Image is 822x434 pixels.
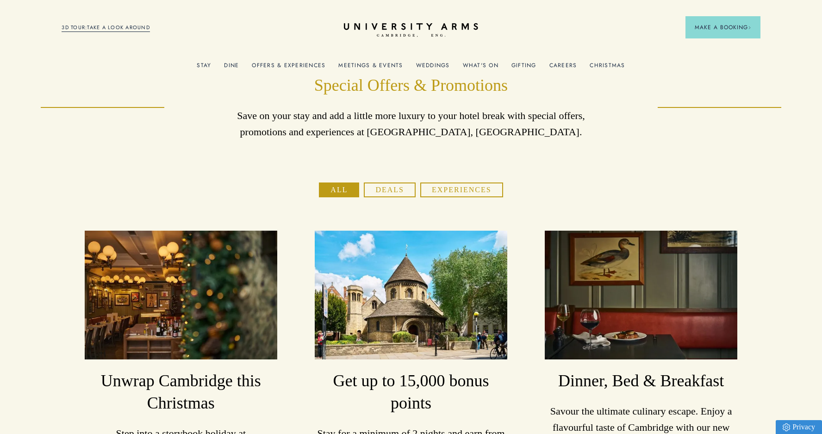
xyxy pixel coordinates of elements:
h3: Unwrap Cambridge this Christmas [85,370,278,415]
img: Privacy [783,423,790,431]
a: Gifting [511,62,536,74]
a: Careers [549,62,577,74]
span: Make a Booking [695,23,751,31]
a: Offers & Experiences [252,62,325,74]
a: Christmas [590,62,625,74]
h3: Dinner, Bed & Breakfast [545,370,738,392]
img: image-a84cd6be42fa7fc105742933f10646be5f14c709-3000x2000-jpg [545,231,738,359]
h1: Special Offers & Promotions [226,75,596,97]
img: image-a169143ac3192f8fe22129d7686b8569f7c1e8bc-2500x1667-jpg [315,231,508,359]
button: All [319,182,359,197]
a: Privacy [776,420,822,434]
a: Stay [197,62,211,74]
a: Meetings & Events [338,62,403,74]
button: Experiences [420,182,503,197]
img: image-8c003cf989d0ef1515925c9ae6c58a0350393050-2500x1667-jpg [85,231,278,359]
h3: Get up to 15,000 bonus points [315,370,508,415]
img: Arrow icon [748,26,751,29]
a: What's On [463,62,498,74]
button: Deals [364,182,416,197]
a: Dine [224,62,239,74]
a: 3D TOUR:TAKE A LOOK AROUND [62,24,150,32]
a: Weddings [416,62,450,74]
a: Home [344,23,478,38]
p: Save on your stay and add a little more luxury to your hotel break with special offers, promotion... [226,107,596,140]
button: Make a BookingArrow icon [685,16,760,38]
